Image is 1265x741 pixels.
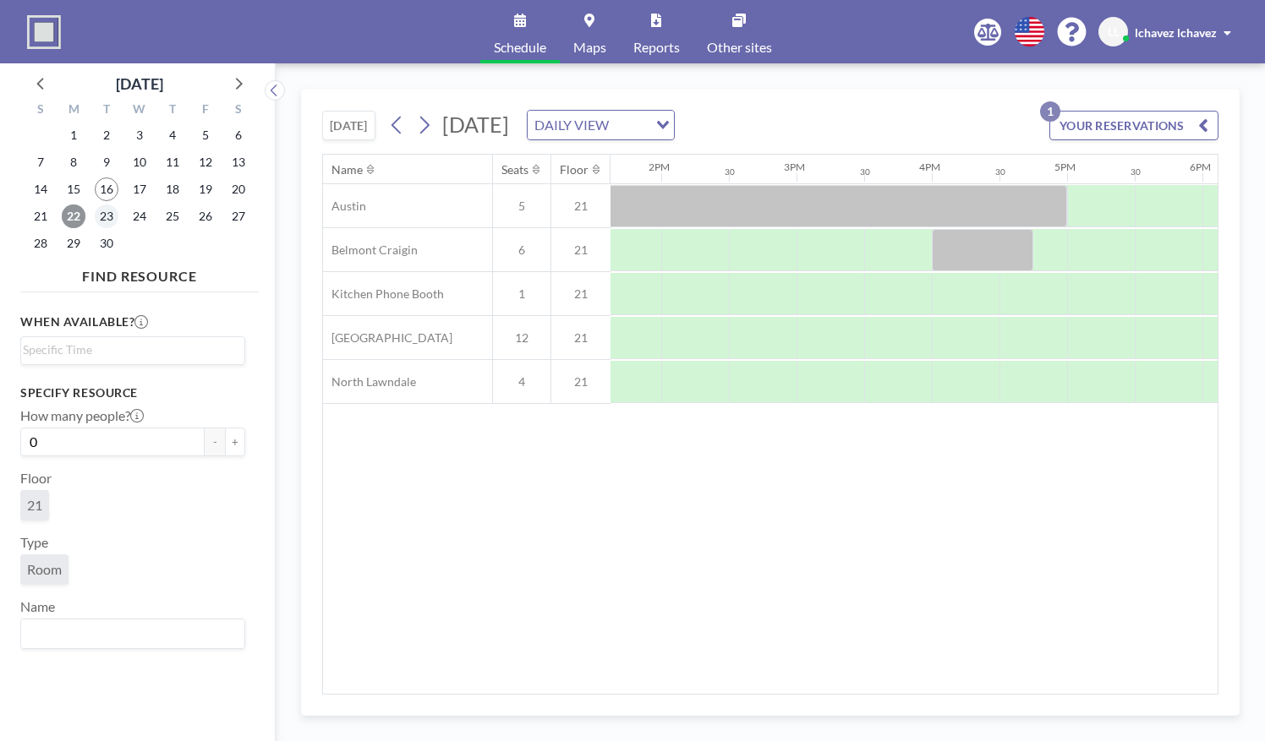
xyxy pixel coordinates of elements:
[21,619,244,648] div: Search for option
[20,385,245,400] h3: Specify resource
[29,150,52,174] span: Sunday, September 7, 2025
[29,177,52,201] span: Sunday, September 14, 2025
[995,166,1005,177] div: 30
[90,100,123,122] div: T
[194,150,217,174] span: Friday, September 12, 2025
[1040,101,1060,122] p: 1
[1135,25,1217,40] span: lchavez lchavez
[323,286,444,302] span: Kitchen Phone Booth
[194,204,217,228] span: Friday, September 26, 2025
[551,330,611,346] span: 21
[128,150,151,174] span: Wednesday, September 10, 2025
[633,41,680,54] span: Reports
[25,100,57,122] div: S
[573,41,606,54] span: Maps
[128,123,151,147] span: Wednesday, September 3, 2025
[493,374,550,390] span: 4
[62,150,85,174] span: Monday, September 8, 2025
[62,177,85,201] span: Monday, September 15, 2025
[161,150,184,174] span: Thursday, September 11, 2025
[784,161,805,173] div: 3PM
[227,204,250,228] span: Saturday, September 27, 2025
[29,204,52,228] span: Sunday, September 21, 2025
[227,123,250,147] span: Saturday, September 6, 2025
[1054,161,1076,173] div: 5PM
[442,112,509,137] span: [DATE]
[1049,111,1218,140] button: YOUR RESERVATIONS1
[62,123,85,147] span: Monday, September 1, 2025
[323,242,418,258] span: Belmont Craigin
[20,470,52,487] label: Floor
[95,150,118,174] span: Tuesday, September 9, 2025
[501,162,528,177] div: Seats
[57,100,90,122] div: M
[20,598,55,615] label: Name
[322,111,375,140] button: [DATE]
[222,100,255,122] div: S
[27,15,61,49] img: organization-logo
[1190,161,1211,173] div: 6PM
[493,199,550,214] span: 5
[95,232,118,255] span: Tuesday, September 30, 2025
[551,286,611,302] span: 21
[95,123,118,147] span: Tuesday, September 2, 2025
[116,72,163,95] div: [DATE]
[919,161,940,173] div: 4PM
[27,497,42,514] span: 21
[123,100,156,122] div: W
[194,177,217,201] span: Friday, September 19, 2025
[27,561,62,578] span: Room
[23,623,235,645] input: Search for option
[225,428,245,456] button: +
[1131,166,1141,177] div: 30
[493,330,550,346] span: 12
[493,242,550,258] span: 6
[323,199,366,214] span: Austin
[493,286,550,302] span: 1
[29,232,52,255] span: Sunday, September 28, 2025
[62,204,85,228] span: Monday, September 22, 2025
[551,374,611,390] span: 21
[551,242,611,258] span: 21
[20,534,48,551] label: Type
[62,232,85,255] span: Monday, September 29, 2025
[528,111,674,139] div: Search for option
[194,123,217,147] span: Friday, September 5, 2025
[331,162,363,177] div: Name
[860,166,870,177] div: 30
[227,177,250,201] span: Saturday, September 20, 2025
[323,374,416,390] span: North Lawndale
[20,407,144,424] label: How many people?
[128,177,151,201] span: Wednesday, September 17, 2025
[95,204,118,228] span: Tuesday, September 23, 2025
[20,261,259,285] h4: FIND RESOURCE
[189,100,222,122] div: F
[128,204,151,228] span: Wednesday, September 24, 2025
[707,41,772,54] span: Other sites
[161,123,184,147] span: Thursday, September 4, 2025
[205,428,225,456] button: -
[560,162,589,177] div: Floor
[725,166,735,177] div: 30
[161,204,184,228] span: Thursday, September 25, 2025
[551,199,611,214] span: 21
[1108,25,1120,40] span: LL
[614,114,646,136] input: Search for option
[161,177,184,201] span: Thursday, September 18, 2025
[95,177,118,201] span: Tuesday, September 16, 2025
[323,330,452,346] span: [GEOGRAPHIC_DATA]
[156,100,189,122] div: T
[227,150,250,174] span: Saturday, September 13, 2025
[21,337,244,362] div: Search for option
[531,114,612,136] span: DAILY VIEW
[649,161,670,173] div: 2PM
[23,341,235,359] input: Search for option
[494,41,546,54] span: Schedule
